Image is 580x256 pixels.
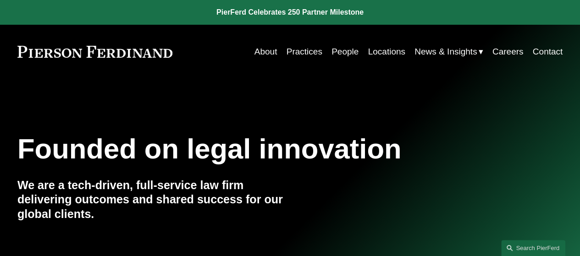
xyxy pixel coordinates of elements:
[501,240,565,256] a: Search this site
[254,43,277,60] a: About
[17,133,472,165] h1: Founded on legal innovation
[414,43,483,60] a: folder dropdown
[533,43,563,60] a: Contact
[331,43,359,60] a: People
[414,44,477,60] span: News & Insights
[287,43,322,60] a: Practices
[492,43,524,60] a: Careers
[17,178,290,222] h4: We are a tech-driven, full-service law firm delivering outcomes and shared success for our global...
[368,43,405,60] a: Locations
